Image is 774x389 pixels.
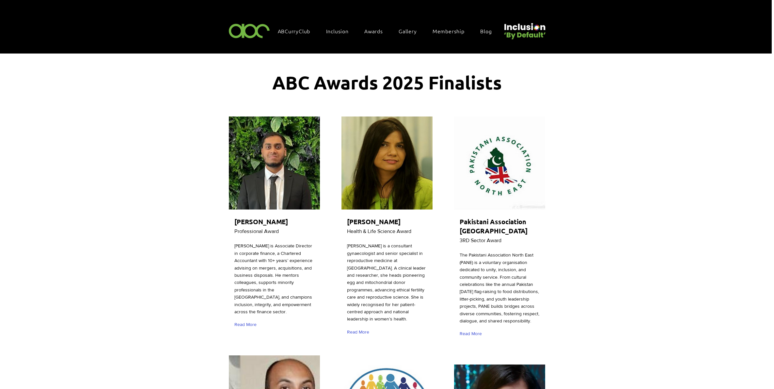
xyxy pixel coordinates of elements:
[480,27,492,35] span: Blog
[234,228,279,234] span: Professional Award
[347,217,401,226] span: [PERSON_NAME]
[460,328,485,339] a: Read More
[460,252,539,323] span: The Pakistani Association North East (PANE) is a voluntary organisation dedicated to unity, inclu...
[395,24,427,38] a: Gallery
[429,24,474,38] a: Membership
[347,228,411,234] span: Health & Life Science Award
[234,243,312,314] span: [PERSON_NAME] is Associate Director in corporate finance, a Chartered Accountant with 10+ years’ ...
[347,243,426,321] span: [PERSON_NAME] is a consultant gynaecologist and senior specialist in reproductive medicine at [GE...
[227,21,272,40] img: ABC-Logo-Blank-Background-01-01-2.png
[272,71,502,94] span: ABC Awards 2025 Finalists
[234,319,260,330] a: Read More
[275,24,502,38] nav: Site
[460,238,501,243] span: 3RD Sector Award
[502,18,547,40] img: Untitled design (22).png
[278,27,310,35] span: ABCurryClub
[326,27,349,35] span: Inclusion
[399,27,417,35] span: Gallery
[234,321,257,328] span: Read More
[234,217,288,226] span: [PERSON_NAME]
[433,27,465,35] span: Membership
[347,329,369,335] span: Read More
[460,217,528,235] span: Pakistani Association [GEOGRAPHIC_DATA]
[361,24,393,38] div: Awards
[477,24,501,38] a: Blog
[460,331,482,337] span: Read More
[275,24,320,38] a: ABCurryClub
[364,27,383,35] span: Awards
[347,326,372,338] a: Read More
[323,24,358,38] div: Inclusion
